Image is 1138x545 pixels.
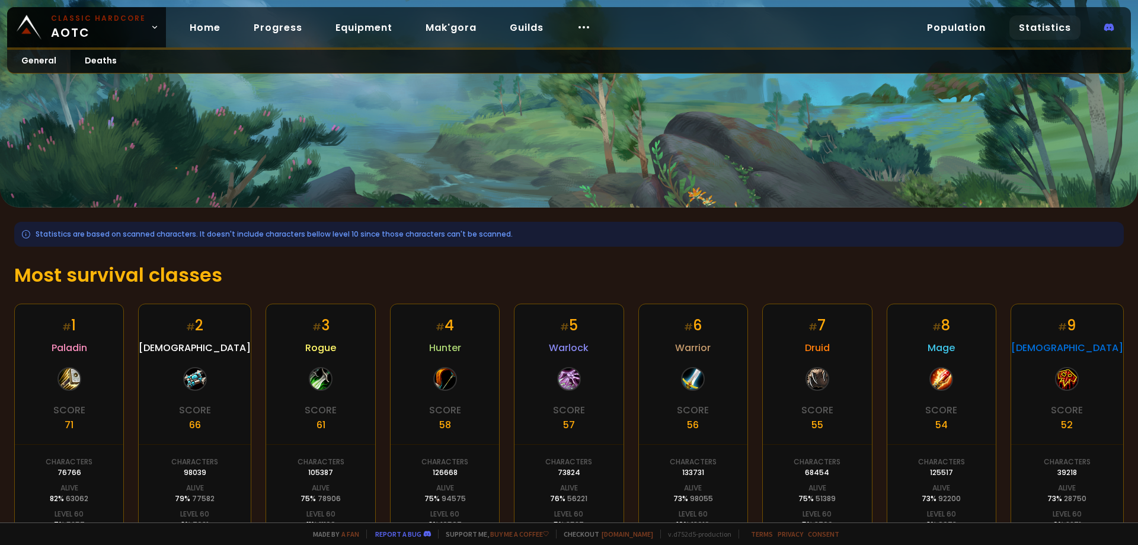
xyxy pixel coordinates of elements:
div: Alive [560,483,578,493]
div: Alive [312,483,330,493]
div: Score [53,403,85,417]
small: # [312,320,321,334]
div: Characters [298,457,344,467]
div: 126668 [433,467,458,478]
a: Guilds [500,15,553,40]
div: 52 [1061,417,1073,432]
span: 94575 [442,493,466,503]
span: 9673 [938,519,957,530]
div: Level 60 [1053,509,1082,519]
a: Privacy [778,530,803,538]
div: 10 % [676,519,709,530]
div: 56 [687,417,699,432]
div: Score [677,403,709,417]
div: Characters [918,457,965,467]
small: # [560,320,569,334]
small: # [932,320,941,334]
small: Classic Hardcore [51,13,146,24]
span: 3587 [566,519,584,530]
a: Statistics [1009,15,1081,40]
div: 76766 [57,467,81,478]
span: 51389 [816,493,836,503]
div: 5 % [802,519,833,530]
a: Mak'gora [416,15,486,40]
div: 73 % [922,493,961,504]
div: 8 [932,315,950,336]
div: 73 % [1047,493,1086,504]
div: Score [305,403,337,417]
span: Warrior [675,340,711,355]
div: Alive [684,483,702,493]
div: Characters [171,457,218,467]
span: Paladin [52,340,87,355]
div: 82 % [50,493,88,504]
div: 79 % [175,493,215,504]
div: 125517 [930,467,953,478]
span: 63062 [66,493,88,503]
div: 7 [808,315,826,336]
span: 5257 [66,519,85,530]
div: Alive [436,483,454,493]
small: # [1058,320,1067,334]
div: Statistics are based on scanned characters. It doesn't include characters bellow level 10 since t... [14,222,1124,247]
span: Checkout [556,530,653,538]
a: Equipment [326,15,402,40]
span: 92200 [938,493,961,503]
div: 75 % [301,493,341,504]
div: Alive [808,483,826,493]
div: Score [925,403,957,417]
div: 54 [935,417,948,432]
div: 11 % [306,519,335,530]
span: Hunter [429,340,461,355]
span: Rogue [305,340,336,355]
small: # [808,320,817,334]
h1: Most survival classes [14,261,1124,289]
div: Alive [932,483,950,493]
a: Deaths [71,50,131,73]
div: Alive [1058,483,1076,493]
div: 2 [186,315,203,336]
div: Level 60 [306,509,335,519]
div: 1 [62,315,76,336]
span: 10507 [440,519,462,530]
span: [DEMOGRAPHIC_DATA] [1011,340,1123,355]
div: 73824 [558,467,580,478]
a: Progress [244,15,312,40]
div: Level 60 [554,509,583,519]
a: Buy me a coffee [490,530,549,538]
div: Score [1051,403,1083,417]
span: 2271 [1066,519,1081,530]
small: # [436,320,445,334]
div: 133731 [682,467,704,478]
div: Characters [1044,457,1091,467]
div: 76 % [550,493,587,504]
div: 6 [684,315,702,336]
div: 66 [189,417,201,432]
div: 8 % [429,519,462,530]
span: 7681 [193,519,209,530]
div: Alive [186,483,204,493]
span: 13619 [691,519,709,530]
span: 77582 [192,493,215,503]
a: a fan [341,530,359,538]
div: 55 [811,417,823,432]
span: 28750 [1064,493,1086,503]
div: 5 % [554,519,584,530]
div: 3 [312,315,330,336]
div: Alive [60,483,78,493]
span: Druid [805,340,830,355]
div: 71 [65,417,73,432]
div: Characters [670,457,717,467]
a: Population [918,15,995,40]
a: Home [180,15,230,40]
div: 73 % [673,493,713,504]
div: 98039 [184,467,206,478]
div: 8 % [181,519,209,530]
div: Score [179,403,211,417]
div: Characters [46,457,92,467]
span: 78906 [318,493,341,503]
span: AOTC [51,13,146,42]
div: 105387 [308,467,333,478]
small: # [684,320,693,334]
div: Level 60 [430,509,459,519]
